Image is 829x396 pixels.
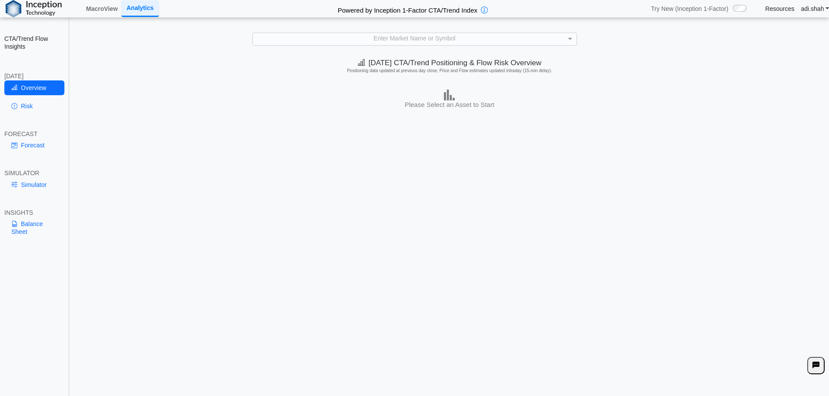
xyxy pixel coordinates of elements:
h2: Powered by Inception 1-Factor CTA/Trend Index [334,3,481,15]
div: Enter Market Name or Symbol [253,33,577,45]
a: Simulator [4,177,64,192]
div: SIMULATOR [4,169,64,177]
div: [DATE] [4,72,64,80]
h3: Please Select an Asset to Start [72,100,827,109]
a: Balance Sheet [4,216,64,239]
a: Analytics [121,0,159,17]
a: MacroView [83,1,121,16]
div: FORECAST [4,130,64,138]
a: Resources [765,5,795,13]
a: Overview [4,80,64,95]
img: bar-chart.png [444,90,455,100]
div: INSIGHTS [4,209,64,216]
span: Try New (Inception 1-Factor) [651,5,728,13]
a: Risk [4,99,64,113]
h5: Positioning data updated at previous day close; Price and Flow estimates updated intraday (15-min... [74,68,825,73]
span: [DATE] CTA/Trend Positioning & Flow Risk Overview [358,59,541,67]
a: Forecast [4,138,64,153]
h2: CTA/Trend Flow Insights [4,35,64,50]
